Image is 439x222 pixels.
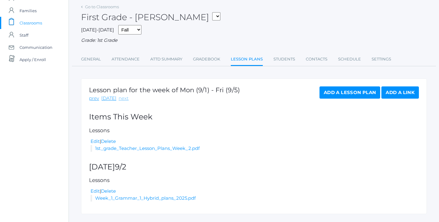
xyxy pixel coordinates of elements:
[85,4,119,9] a: Go to Classrooms
[319,86,380,99] a: Add a Lesson Plan
[95,145,200,151] a: 1st_grade_Teacher_Lesson_Plans_Week_2.pdf
[91,188,419,195] div: |
[91,188,100,194] a: Edit
[273,53,295,65] a: Students
[20,41,52,53] span: Communication
[89,128,419,133] h5: Lessons
[89,95,99,102] a: prev
[81,13,220,22] h2: First Grade - [PERSON_NAME]
[91,138,419,145] div: |
[112,53,140,65] a: Attendance
[89,163,419,171] h2: [DATE]
[81,53,101,65] a: General
[381,86,419,99] a: Add a Link
[115,162,126,171] span: 9/2
[119,95,129,102] a: next
[91,138,100,144] a: Edit
[338,53,361,65] a: Schedule
[306,53,327,65] a: Contacts
[20,17,42,29] span: Classrooms
[20,29,28,41] span: Staff
[101,138,116,144] a: Delete
[231,53,263,66] a: Lesson Plans
[81,37,427,44] div: Grade: 1st Grade
[95,195,196,201] a: Week_1_Grammar_1_Hybrid_plans_2025.pdf
[81,27,114,33] span: [DATE]-[DATE]
[193,53,220,65] a: Gradebook
[89,86,240,93] h1: Lesson plan for the week of Mon (9/1) - Fri (9/5)
[89,113,419,121] h2: Items This Week
[150,53,182,65] a: Attd Summary
[372,53,391,65] a: Settings
[101,188,116,194] a: Delete
[89,177,419,183] h5: Lessons
[20,53,46,66] span: Apply / Enroll
[20,5,37,17] span: Families
[101,95,116,102] a: [DATE]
